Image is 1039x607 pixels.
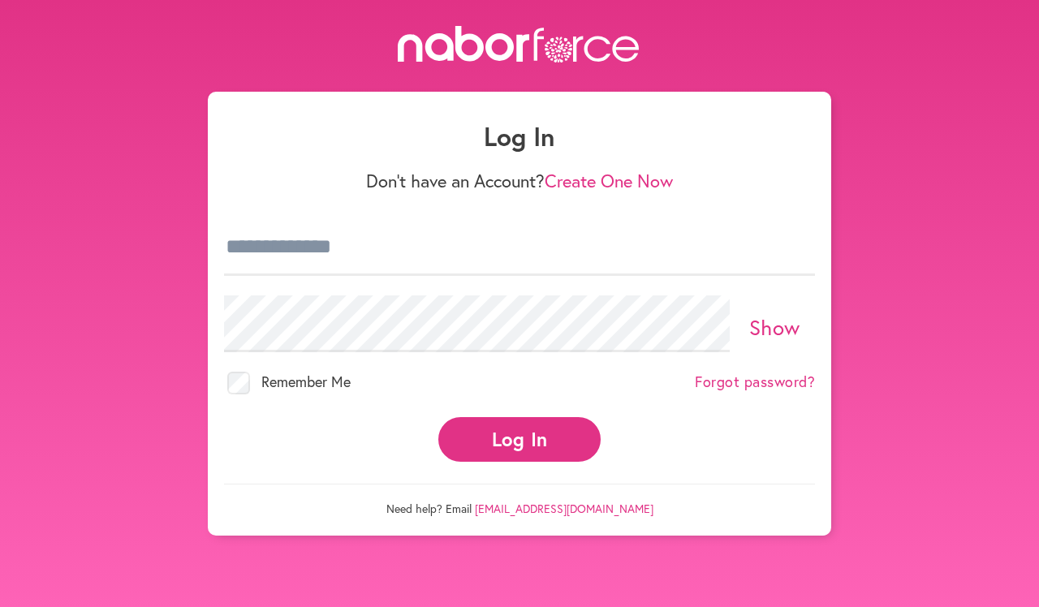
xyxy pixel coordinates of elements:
p: Don't have an Account? [224,170,815,192]
span: Remember Me [261,372,351,391]
button: Log In [438,417,601,462]
a: Create One Now [545,169,673,192]
p: Need help? Email [224,484,815,516]
a: Show [749,313,800,341]
a: Forgot password? [695,373,815,391]
a: [EMAIL_ADDRESS][DOMAIN_NAME] [475,501,653,516]
h1: Log In [224,121,815,152]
